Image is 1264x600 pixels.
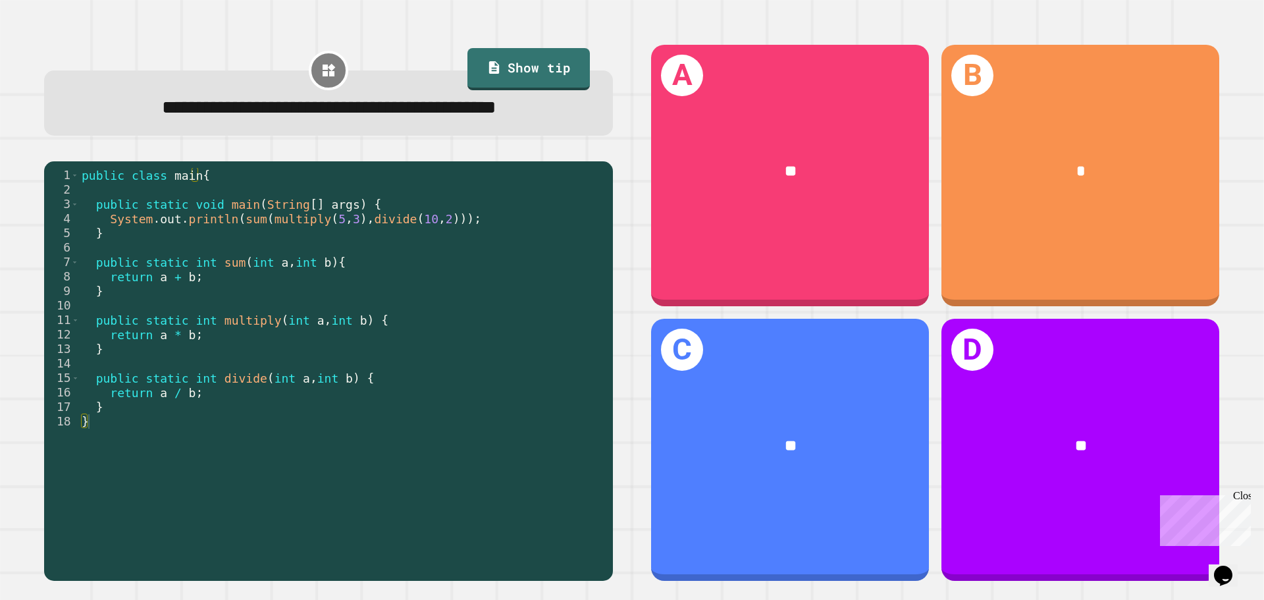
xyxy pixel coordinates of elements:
[72,371,79,385] span: Toggle code folding, rows 15 through 17
[71,255,78,269] span: Toggle code folding, rows 7 through 9
[1209,547,1251,587] iframe: chat widget
[44,400,79,414] div: 17
[44,269,79,284] div: 8
[44,182,79,197] div: 2
[467,48,590,90] a: Show tip
[44,313,79,327] div: 11
[44,342,79,356] div: 13
[44,226,79,240] div: 5
[44,197,79,211] div: 3
[44,255,79,269] div: 7
[44,356,79,371] div: 14
[44,240,79,255] div: 6
[1155,490,1251,546] iframe: chat widget
[44,327,79,342] div: 12
[5,5,91,84] div: Chat with us now!Close
[44,371,79,385] div: 15
[44,414,79,429] div: 18
[71,197,78,211] span: Toggle code folding, rows 3 through 5
[44,168,79,182] div: 1
[661,329,703,371] h1: C
[951,329,993,371] h1: D
[72,313,79,327] span: Toggle code folding, rows 11 through 13
[44,211,79,226] div: 4
[661,55,703,97] h1: A
[71,168,78,182] span: Toggle code folding, rows 1 through 18
[44,385,79,400] div: 16
[44,298,79,313] div: 10
[44,284,79,298] div: 9
[951,55,993,97] h1: B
